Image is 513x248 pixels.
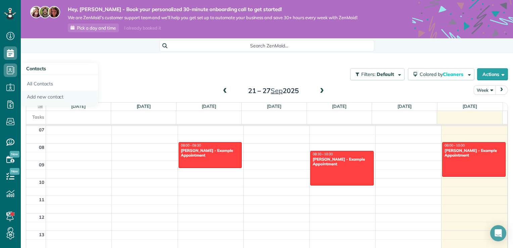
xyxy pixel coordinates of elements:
span: 13 [39,232,44,237]
span: Default [377,71,394,77]
img: maria-72a9807cf96188c08ef61303f053569d2e2a8a1cde33d635c8a3ac13582a053d.jpg [30,6,42,18]
span: New [10,168,19,175]
span: 07 [39,127,44,132]
div: Open Intercom Messenger [490,225,506,241]
span: Filters: [361,71,375,77]
strong: Hey, [PERSON_NAME] - Book your personalized 30-minute onboarding call to get started! [68,6,358,13]
a: All Contacts [21,75,98,90]
div: I already booked it [120,24,165,32]
h2: 21 – 27 2025 [231,87,315,94]
a: Pick a day and time [68,24,119,32]
span: 09 [39,162,44,167]
a: [DATE] [137,104,151,109]
span: Contacts [26,66,46,72]
button: Colored byCleaners [408,68,474,80]
div: [PERSON_NAME] - Example Appointment [181,148,240,158]
span: New [10,151,19,158]
span: We are ZenMaid’s customer support team and we’ll help you get set up to automate your business an... [68,15,358,20]
span: Tasks [32,114,44,120]
a: [DATE] [398,104,412,109]
a: [DATE] [202,104,216,109]
button: Week [474,85,496,94]
span: 08:00 - 10:00 [445,143,465,148]
button: next [495,85,508,94]
a: Filters: Default [347,68,405,80]
button: Filters: Default [350,68,405,80]
span: Pick a day and time [77,25,116,31]
a: [DATE] [332,104,346,109]
span: 11 [39,197,44,202]
a: [DATE] [71,104,86,109]
span: 12 [39,214,44,220]
span: 08:00 - 09:30 [181,143,201,148]
span: 08:30 - 10:30 [313,152,333,156]
img: michelle-19f622bdf1676172e81f8f8fba1fb50e276960ebfe0243fe18214015130c80e4.jpg [48,6,60,18]
span: 10 [39,179,44,185]
span: Colored by [420,71,466,77]
a: Add new contact [21,90,98,106]
span: 08 [39,144,44,150]
div: [PERSON_NAME] - Example Appointment [312,157,371,167]
button: Actions [477,68,508,80]
span: Sep [271,86,283,95]
div: [PERSON_NAME] - Example Appointment [444,148,504,158]
a: [DATE] [463,104,477,109]
a: [DATE] [267,104,281,109]
img: jorge-587dff0eeaa6aab1f244e6dc62b8924c3b6ad411094392a53c71c6c4a576187d.jpg [39,6,51,18]
span: Cleaners [443,71,464,77]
